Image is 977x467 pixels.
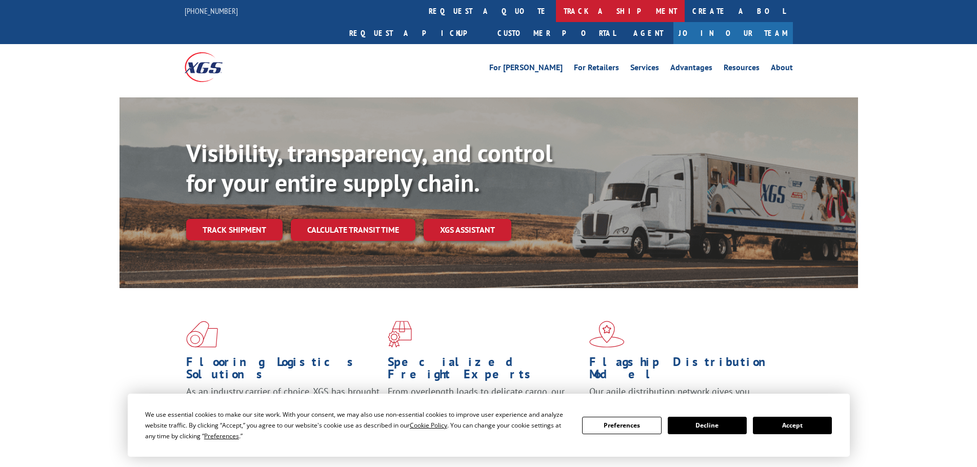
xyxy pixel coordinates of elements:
h1: Flagship Distribution Model [589,356,783,385]
img: xgs-icon-total-supply-chain-intelligence-red [186,321,218,348]
img: xgs-icon-flagship-distribution-model-red [589,321,625,348]
button: Decline [668,417,747,434]
a: Resources [724,64,760,75]
div: Cookie Consent Prompt [128,394,850,457]
a: Track shipment [186,219,283,240]
a: For Retailers [574,64,619,75]
span: Preferences [204,432,239,440]
h1: Flooring Logistics Solutions [186,356,380,385]
a: Join Our Team [673,22,793,44]
a: Services [630,64,659,75]
h1: Specialized Freight Experts [388,356,582,385]
span: Our agile distribution network gives you nationwide inventory management on demand. [589,385,778,410]
a: XGS ASSISTANT [424,219,511,241]
a: Customer Portal [490,22,623,44]
button: Preferences [582,417,661,434]
p: From overlength loads to delicate cargo, our experienced staff knows the best way to move your fr... [388,385,582,431]
div: We use essential cookies to make our site work. With your consent, we may also use non-essential ... [145,409,570,441]
a: Agent [623,22,673,44]
b: Visibility, transparency, and control for your entire supply chain. [186,137,552,198]
a: [PHONE_NUMBER] [185,6,238,16]
span: Cookie Policy [410,421,447,430]
span: As an industry carrier of choice, XGS has brought innovation and dedication to flooring logistics... [186,385,380,422]
a: Advantages [670,64,712,75]
a: For [PERSON_NAME] [489,64,563,75]
button: Accept [753,417,832,434]
a: Request a pickup [342,22,490,44]
a: Calculate transit time [291,219,415,241]
a: About [771,64,793,75]
img: xgs-icon-focused-on-flooring-red [388,321,412,348]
